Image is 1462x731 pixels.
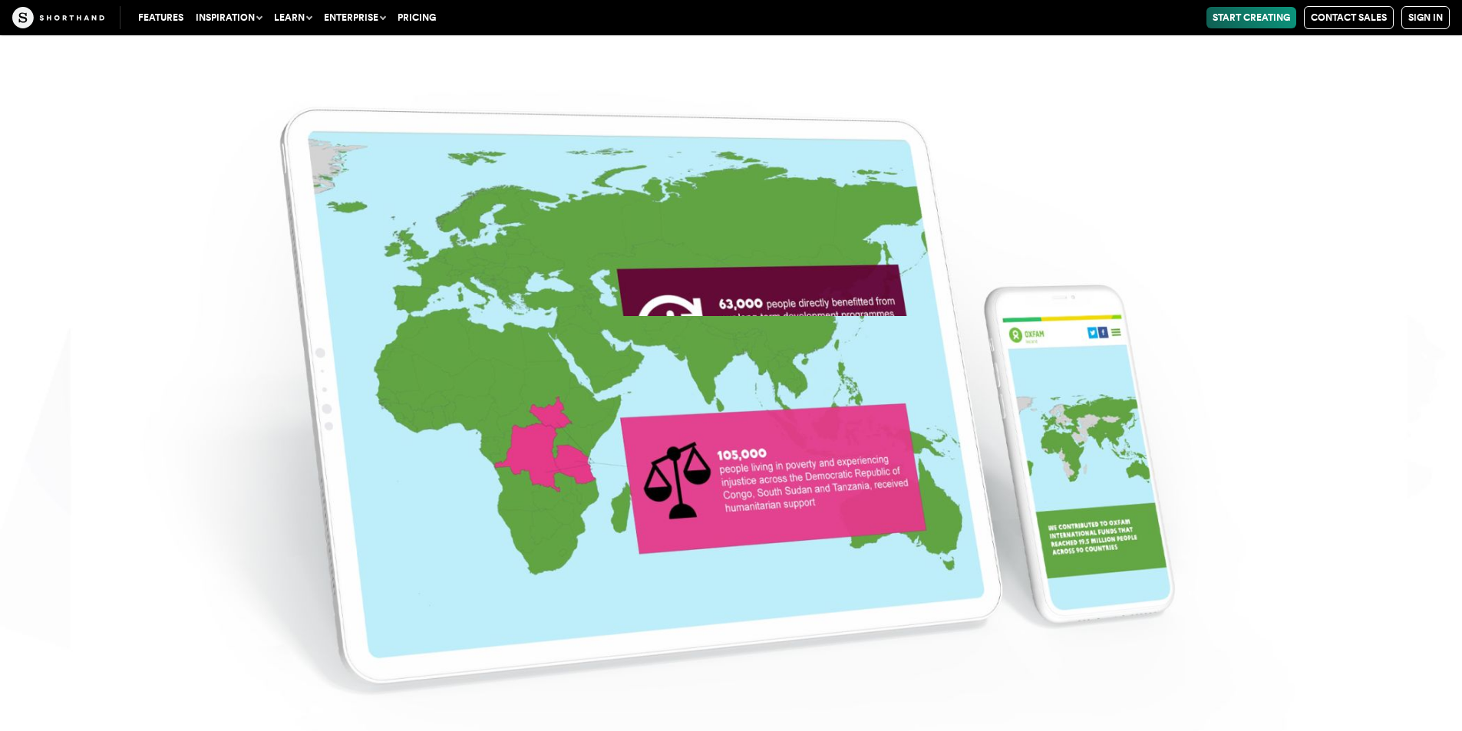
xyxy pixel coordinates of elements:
a: Sign in [1401,6,1450,29]
a: Contact Sales [1304,6,1394,29]
img: The Craft [12,7,104,28]
a: Pricing [391,7,442,28]
button: Enterprise [318,7,391,28]
button: Learn [268,7,318,28]
button: Inspiration [190,7,268,28]
a: Start Creating [1206,7,1296,28]
a: Features [132,7,190,28]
